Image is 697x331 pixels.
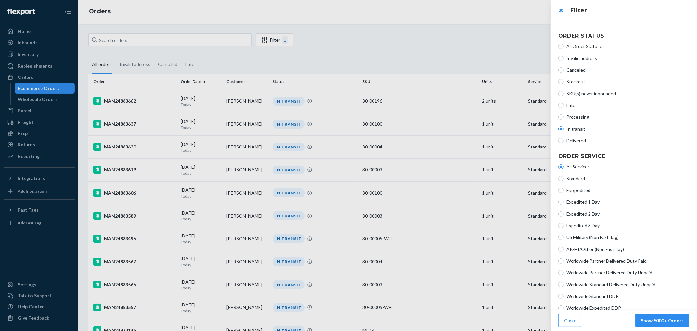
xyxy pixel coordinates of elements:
input: All Services [558,164,564,169]
input: Worldwide Standard DDP [558,294,564,299]
input: Late [558,103,564,108]
input: Expedited 2 Day [558,211,564,217]
span: Expedited 2 Day [566,211,689,217]
h4: Order Status [558,32,689,40]
input: All Order Statuses [558,44,564,49]
input: Expedited 1 Day [558,200,564,205]
input: Worldwide Standard Delivered Duty Unpaid [558,282,564,287]
span: In transit [566,126,689,132]
input: In transit [558,126,564,131]
input: Stockout [558,79,564,84]
button: Clear [558,314,581,327]
input: Worldwide Partner Delivered Duty Unpaid [558,270,564,275]
span: AK/HI/Other (Non Fast Tag) [566,246,689,253]
input: Worldwide Partner Delivered Duty Paid [558,258,564,264]
h3: Filter [570,6,689,15]
span: Worldwide Expedited DDP [566,305,689,311]
span: US Military (Non Fast Tag) [566,234,689,241]
input: Processing [558,114,564,120]
span: All Services [566,164,689,170]
span: Stockout [566,78,689,85]
span: Chat [14,5,28,10]
input: Invalid address [558,56,564,61]
span: Invalid address [566,55,689,61]
button: Show 5000+ Orders [635,314,689,327]
input: Worldwide Expedited DDP [558,305,564,311]
span: Worldwide Partner Delivered Duty Paid [566,258,689,264]
span: All Order Statuses [566,43,689,50]
span: Late [566,102,689,109]
span: Processing [566,114,689,120]
span: Expedited 3 Day [566,222,689,229]
input: Flexpedited [558,188,564,193]
input: US Military (Non Fast Tag) [558,235,564,240]
span: Standard [566,175,689,182]
input: Standard [558,176,564,181]
span: Worldwide Standard DDP [566,293,689,300]
span: Worldwide Standard Delivered Duty Unpaid [566,281,689,288]
span: Canceled [566,67,689,73]
button: close [555,4,568,17]
input: Canceled [558,67,564,73]
input: Delivered [558,138,564,143]
span: Expedited 1 Day [566,199,689,205]
input: Expedited 3 Day [558,223,564,228]
span: Delivered [566,137,689,144]
h4: Order Service [558,152,689,160]
input: SKU(s) never inbounded [558,91,564,96]
span: Worldwide Partner Delivered Duty Unpaid [566,270,689,276]
input: AK/HI/Other (Non Fast Tag) [558,247,564,252]
span: Flexpedited [566,187,689,194]
span: SKU(s) never inbounded [566,90,689,97]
